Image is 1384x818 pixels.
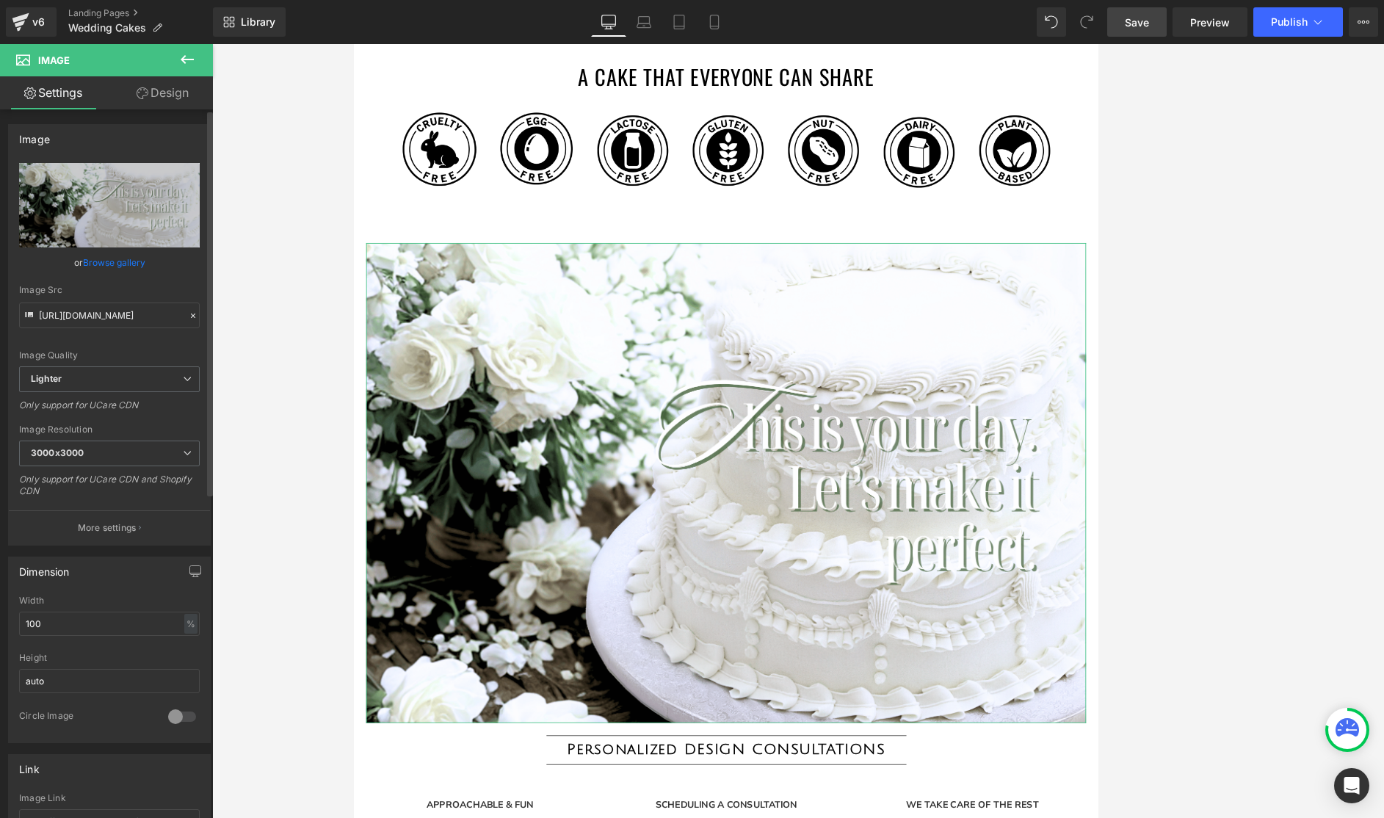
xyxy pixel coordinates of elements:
[6,7,57,37] a: v6
[19,755,40,775] div: Link
[68,7,213,19] a: Landing Pages
[19,612,200,636] input: auto
[1253,7,1343,37] button: Publish
[697,7,732,37] a: Mobile
[662,7,697,37] a: Tablet
[83,250,145,275] a: Browse gallery
[29,12,48,32] div: v6
[1125,15,1149,30] span: Save
[1349,7,1378,37] button: More
[31,373,62,384] b: Lighter
[19,669,200,693] input: auto
[19,424,200,435] div: Image Resolution
[1072,7,1101,37] button: Redo
[109,76,216,109] a: Design
[213,7,286,37] a: New Library
[1190,15,1230,30] span: Preview
[19,557,70,578] div: Dimension
[184,614,198,634] div: %
[1037,7,1066,37] button: Undo
[38,54,70,66] span: Image
[19,125,50,145] div: Image
[241,15,275,29] span: Library
[19,303,200,328] input: Link
[626,7,662,37] a: Laptop
[68,22,146,34] span: Wedding Cakes
[1334,768,1369,803] div: Open Intercom Messenger
[78,521,137,535] p: More settings
[19,596,200,606] div: Width
[19,285,200,295] div: Image Src
[19,653,200,663] div: Height
[19,255,200,270] div: or
[19,710,153,725] div: Circle Image
[19,793,200,803] div: Image Link
[9,510,210,545] button: More settings
[19,474,200,507] div: Only support for UCare CDN and Shopify CDN
[1173,7,1247,37] a: Preview
[31,447,84,458] b: 3000x3000
[1271,16,1308,28] span: Publish
[15,21,874,57] h1: a CAKE THAT EVERYONE CAN SHARE
[19,350,200,361] div: Image Quality
[19,399,200,421] div: Only support for UCare CDN
[591,7,626,37] a: Desktop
